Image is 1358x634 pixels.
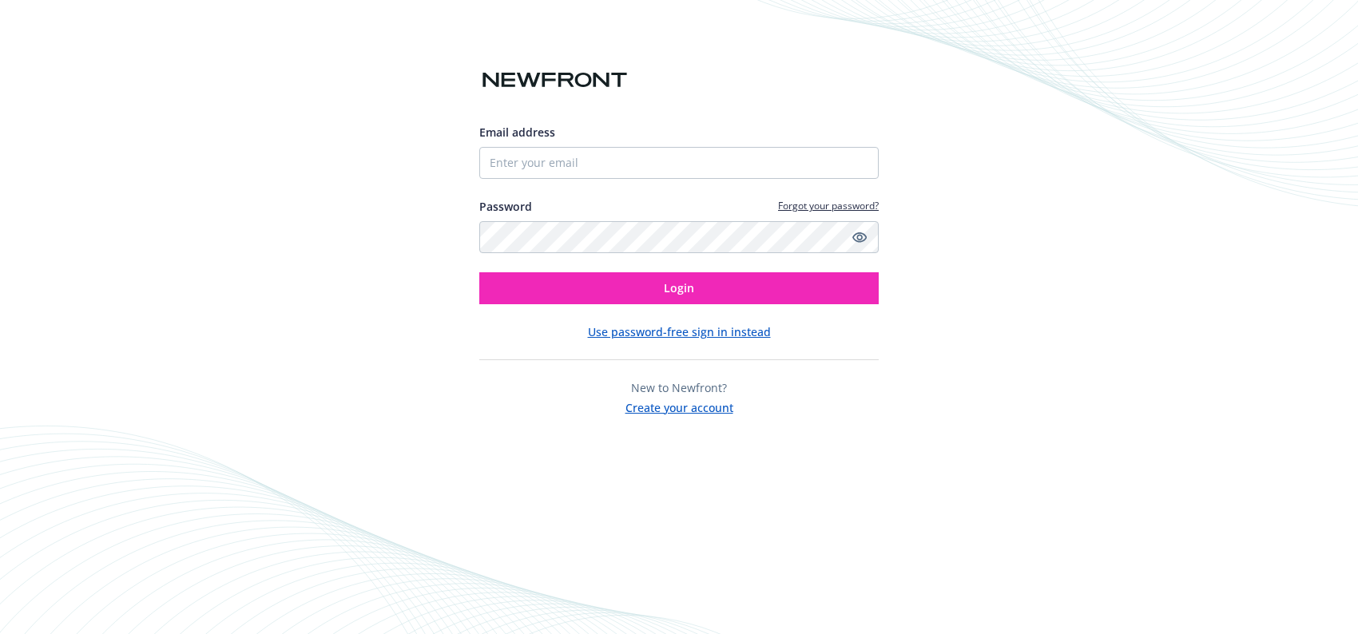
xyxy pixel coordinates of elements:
a: Show password [850,228,869,247]
input: Enter your email [479,147,879,179]
a: Forgot your password? [778,199,879,212]
button: Use password-free sign in instead [588,323,771,340]
span: New to Newfront? [631,380,727,395]
span: Email address [479,125,555,140]
input: Enter your password [479,221,879,253]
img: Newfront logo [479,66,630,94]
button: Login [479,272,879,304]
label: Password [479,198,532,215]
span: Login [664,280,694,295]
button: Create your account [625,396,733,416]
